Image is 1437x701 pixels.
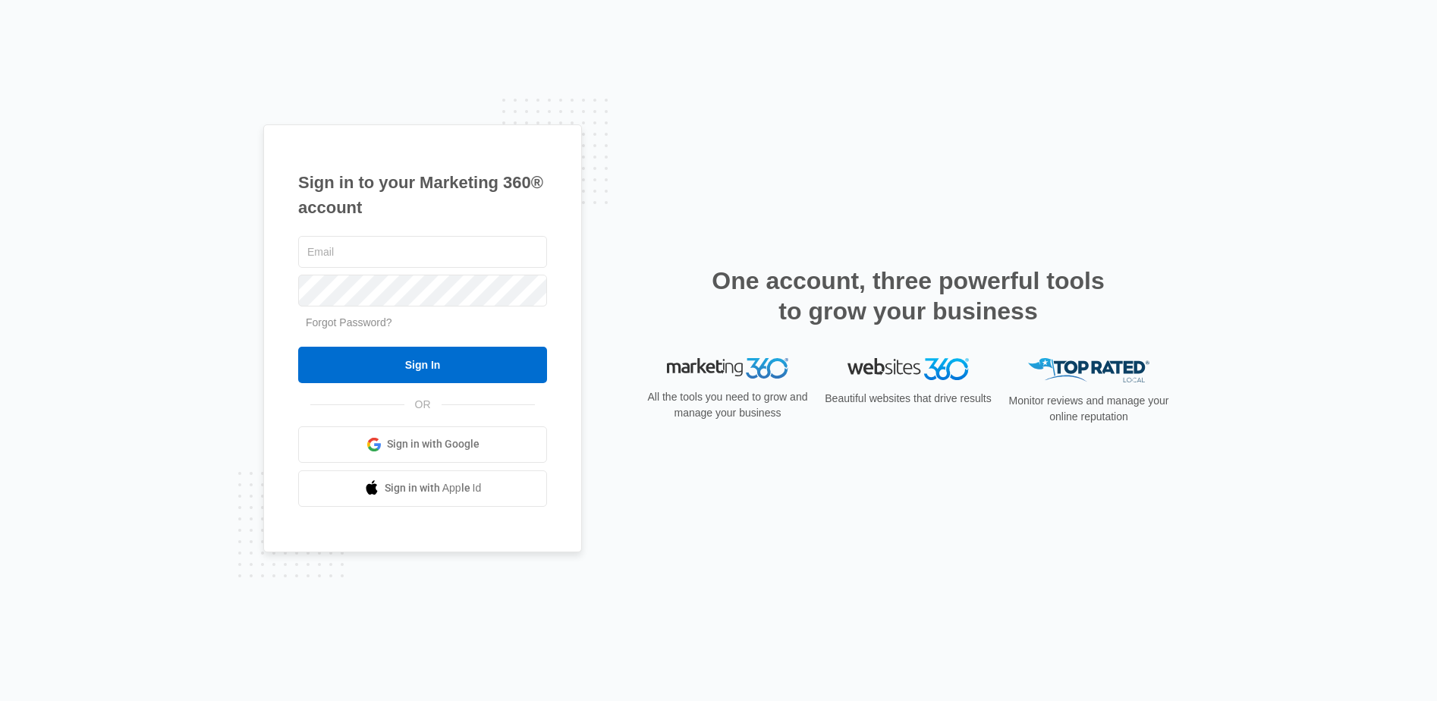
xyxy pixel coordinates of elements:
[385,480,482,496] span: Sign in with Apple Id
[298,170,547,220] h1: Sign in to your Marketing 360® account
[306,316,392,328] a: Forgot Password?
[643,389,813,421] p: All the tools you need to grow and manage your business
[404,397,442,413] span: OR
[823,391,993,407] p: Beautiful websites that drive results
[387,436,480,452] span: Sign in with Google
[847,358,969,380] img: Websites 360
[667,358,788,379] img: Marketing 360
[1004,393,1174,425] p: Monitor reviews and manage your online reputation
[1028,358,1149,383] img: Top Rated Local
[298,470,547,507] a: Sign in with Apple Id
[298,236,547,268] input: Email
[707,266,1109,326] h2: One account, three powerful tools to grow your business
[298,347,547,383] input: Sign In
[298,426,547,463] a: Sign in with Google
